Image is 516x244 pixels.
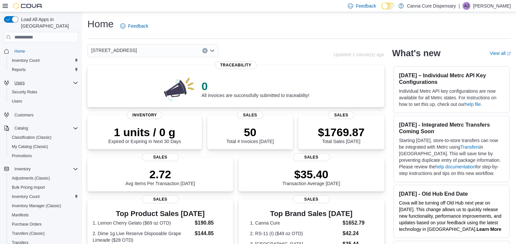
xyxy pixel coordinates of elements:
span: Sales [237,111,263,119]
span: Security Roles [12,89,37,95]
p: Individual Metrc API key configurations are now available for all Metrc states. For instructions ... [399,88,504,108]
div: Total # Invoices [DATE] [226,126,274,144]
p: 50 [226,126,274,139]
a: Feedback [118,19,151,33]
dt: 1. Lemon Cherry Gelato ($69 oz OTD) [93,220,192,226]
button: Catalog [12,124,31,132]
button: Adjustments (Classic) [7,174,81,183]
a: View allExternal link [490,51,511,56]
span: [STREET_ADDRESS] [91,46,137,54]
h3: [DATE] – Individual Metrc API Key Configurations [399,72,504,85]
p: Canna Cure Dispensary [407,2,456,10]
span: Promotions [9,152,78,160]
button: Open list of options [210,48,215,53]
span: Catalog [12,124,78,132]
a: Learn More [477,227,501,232]
span: Feedback [356,3,376,9]
span: Inventory Count [12,58,40,63]
a: My Catalog (Classic) [9,143,51,151]
span: Classification (Classic) [9,134,78,141]
img: Cova [13,3,43,9]
span: Inventory Manager (Classic) [9,202,78,210]
span: Sales [142,195,179,203]
button: Users [7,97,81,106]
p: 1 units / 0 g [108,126,181,139]
span: Transfers (Classic) [9,230,78,237]
a: Bulk Pricing Import [9,183,48,191]
span: Purchase Orders [12,222,42,227]
button: Clear input [202,48,208,53]
div: Total Sales [DATE] [318,126,365,144]
dd: $190.85 [195,219,228,227]
span: Users [14,80,25,85]
span: My Catalog (Classic) [9,143,78,151]
div: All invoices are successfully submitted to traceability! [201,80,309,98]
button: Inventory Manager (Classic) [7,201,81,210]
span: Sales [293,153,330,161]
button: Inventory [12,165,33,173]
p: 0 [201,80,309,93]
span: Purchase Orders [9,220,78,228]
button: Users [12,79,27,87]
button: Classification (Classic) [7,133,81,142]
span: Catalog [14,126,28,131]
span: My Catalog (Classic) [12,144,48,149]
h1: Home [87,17,114,31]
svg: External link [507,52,511,56]
span: Home [12,47,78,55]
div: Angie Johnson [462,2,470,10]
button: Bulk Pricing Import [7,183,81,192]
span: Inventory Count [9,193,78,201]
h3: [DATE] - Old Hub End Date [399,190,504,197]
span: Cova will be turning off Old Hub next year on [DATE]. This change allows us to quickly release ne... [399,200,502,232]
button: My Catalog (Classic) [7,142,81,151]
button: Catalog [1,124,81,133]
a: Manifests [9,211,31,219]
a: Adjustments (Classic) [9,174,53,182]
span: Bulk Pricing Import [9,183,78,191]
p: $1769.87 [318,126,365,139]
p: [PERSON_NAME] [473,2,511,10]
a: Users [9,97,25,105]
button: Customers [1,110,81,119]
dt: 1. Canna Cure [250,220,340,226]
div: Avg Items Per Transaction [DATE] [125,168,195,186]
span: Users [12,99,22,104]
div: Expired or Expiring in Next 30 Days [108,126,181,144]
span: Load All Apps in [GEOGRAPHIC_DATA] [18,16,78,29]
span: Sales [293,195,330,203]
span: Customers [14,112,34,118]
a: Inventory Count [9,193,42,201]
span: Users [9,97,78,105]
span: Customers [12,110,78,119]
button: Purchase Orders [7,220,81,229]
dd: $42.24 [343,230,372,237]
span: Inventory Count [12,194,40,199]
img: 0 [162,76,196,102]
input: Dark Mode [381,3,395,10]
p: $35.40 [282,168,340,181]
span: Inventory [127,111,162,119]
dt: 2. Dime 1g Live Reserve Disposable Grape Limeade ($28 OTD) [93,230,192,243]
span: Inventory [14,166,31,172]
h3: Top Product Sales [DATE] [93,210,228,218]
span: Adjustments (Classic) [9,174,78,182]
a: Security Roles [9,88,40,96]
span: Inventory [12,165,78,173]
p: Starting [DATE], store-to-store transfers can now be integrated with Metrc using in [GEOGRAPHIC_D... [399,137,504,177]
span: Reports [12,67,26,72]
a: Transfers (Classic) [9,230,47,237]
span: Inventory Manager (Classic) [12,203,61,208]
a: Home [12,47,28,55]
button: Users [1,78,81,87]
span: Bulk Pricing Import [12,185,45,190]
span: Manifests [12,212,29,218]
span: Traceability [215,61,257,69]
button: Home [1,46,81,56]
p: Updated 1 minute(s) ago [333,52,384,57]
span: Sales [142,153,179,161]
a: help documentation [435,164,475,169]
button: Security Roles [7,87,81,97]
button: Transfers (Classic) [7,229,81,238]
